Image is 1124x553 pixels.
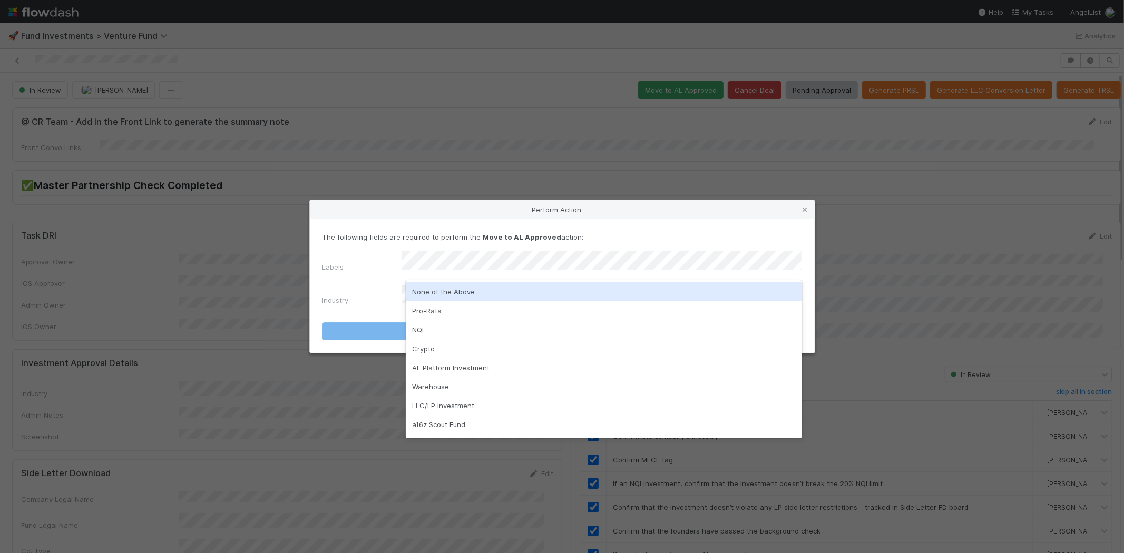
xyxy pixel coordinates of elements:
div: Pro-Rata [406,301,802,320]
div: Perform Action [310,200,815,219]
div: None of the Above [406,282,802,301]
strong: Move to AL Approved [483,233,562,241]
button: Move to AL Approved [322,322,802,340]
div: NQI [406,320,802,339]
div: a16z Scout Fund [406,415,802,434]
label: Industry [322,295,349,305]
div: Warehouse [406,377,802,396]
div: LLC/LP Investment [406,396,802,415]
div: Crypto [406,339,802,358]
label: Labels [322,262,344,272]
div: AL Platform Investment [406,358,802,377]
p: The following fields are required to perform the action: [322,232,802,242]
div: International Investment [406,434,802,453]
